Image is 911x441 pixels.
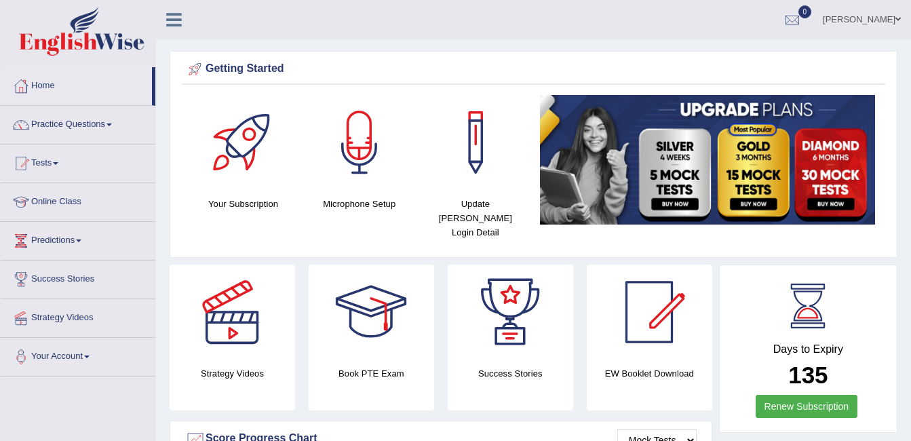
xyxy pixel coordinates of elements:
h4: Days to Expiry [735,343,882,356]
a: Strategy Videos [1,299,155,333]
a: Success Stories [1,261,155,294]
h4: Book PTE Exam [309,366,434,381]
a: Tests [1,145,155,178]
a: Home [1,67,152,101]
h4: Update [PERSON_NAME] Login Detail [424,197,526,239]
h4: Your Subscription [192,197,294,211]
img: small5.jpg [540,95,875,225]
a: Renew Subscription [756,395,858,418]
h4: EW Booklet Download [587,366,712,381]
a: Online Class [1,183,155,217]
h4: Strategy Videos [170,366,295,381]
h4: Microphone Setup [308,197,410,211]
b: 135 [788,362,828,388]
h4: Success Stories [448,366,573,381]
a: Practice Questions [1,106,155,140]
span: 0 [798,5,812,18]
div: Getting Started [185,59,882,79]
a: Predictions [1,222,155,256]
a: Your Account [1,338,155,372]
